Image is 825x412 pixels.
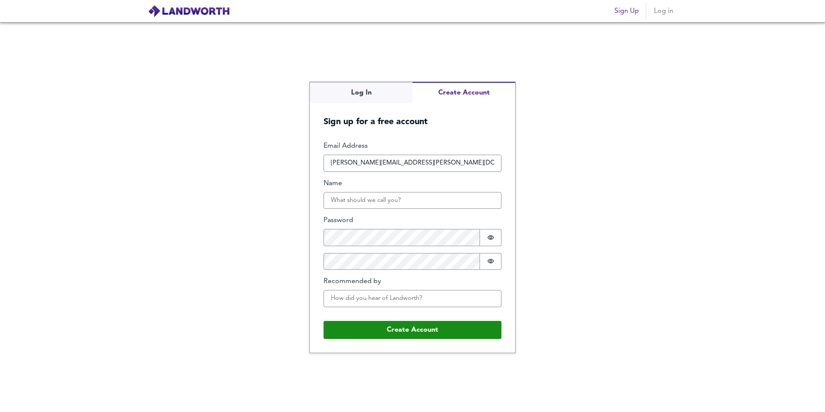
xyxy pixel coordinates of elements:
[324,155,501,172] input: How can we reach you?
[310,82,412,103] button: Log In
[324,321,501,339] button: Create Account
[324,216,501,226] label: Password
[324,277,501,287] label: Recommended by
[324,179,501,189] label: Name
[653,5,674,17] span: Log in
[324,290,501,307] input: How did you hear of Landworth?
[480,229,501,246] button: Show password
[614,5,639,17] span: Sign Up
[611,3,642,20] button: Sign Up
[324,141,501,151] label: Email Address
[650,3,677,20] button: Log in
[324,192,501,209] input: What should we call you?
[310,103,515,128] h5: Sign up for a free account
[480,253,501,270] button: Show password
[412,82,515,103] button: Create Account
[148,5,230,18] img: logo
